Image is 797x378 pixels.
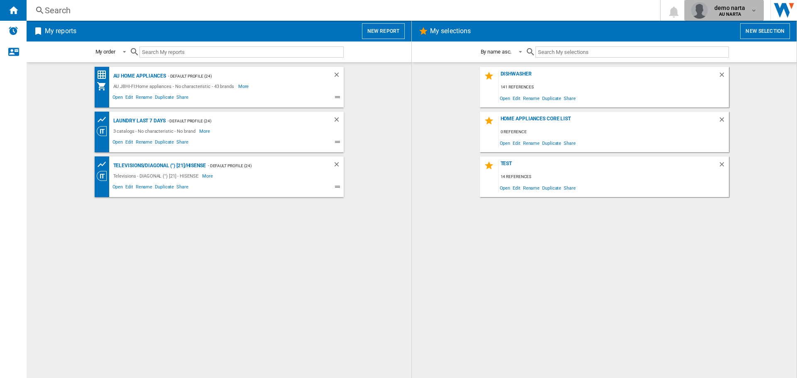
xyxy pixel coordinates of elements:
input: Search My selections [535,46,729,58]
span: Edit [511,93,522,104]
span: Share [175,183,190,193]
button: New report [362,23,405,39]
input: Search My reports [139,46,344,58]
div: My order [95,49,115,55]
span: Duplicate [154,138,175,148]
span: Duplicate [541,93,562,104]
span: Open [111,183,125,193]
div: AU JBHI-FI:Home appliances - No characteristic - 43 brands [111,81,238,91]
span: More [202,171,214,181]
span: Duplicate [541,182,562,193]
div: By name asc. [481,49,512,55]
div: - Default profile (24) [166,71,316,81]
span: Open [499,137,512,149]
span: Edit [511,182,522,193]
img: profile.jpg [691,2,708,19]
span: Rename [134,138,154,148]
span: Edit [511,137,522,149]
img: alerts-logo.svg [8,26,18,36]
span: Rename [522,93,541,104]
div: 14 references [499,172,729,182]
span: Share [175,138,190,148]
span: More [199,126,211,136]
div: 0 reference [499,127,729,137]
div: Home Appliances core list [499,116,718,127]
span: Rename [134,183,154,193]
div: 141 references [499,82,729,93]
div: Product prices grid [97,115,111,125]
span: Open [111,138,125,148]
span: Edit [124,138,134,148]
div: Category View [97,126,111,136]
div: AU Home Appliances [111,71,166,81]
span: Rename [522,137,541,149]
div: Delete [718,71,729,82]
span: Rename [134,93,154,103]
span: Duplicate [154,183,175,193]
span: Share [562,93,577,104]
div: Search [45,5,638,16]
div: Televisions/DIAGONAL (") [21]/HISENSE [111,161,206,171]
div: Delete [718,116,729,127]
div: - Default profile (24) [166,116,316,126]
span: Rename [522,182,541,193]
div: Product prices grid [97,159,111,170]
div: Laundry Last 7 days [111,116,166,126]
div: dishwasher [499,71,718,82]
div: Price Matrix [97,70,111,80]
h2: My reports [43,23,78,39]
span: Share [175,93,190,103]
div: Delete [333,116,344,126]
div: My Assortment [97,81,111,91]
span: Open [499,93,512,104]
div: - Default profile (24) [206,161,316,171]
span: Open [111,93,125,103]
span: Share [562,137,577,149]
div: Category View [97,171,111,181]
span: More [238,81,250,91]
span: Edit [124,93,134,103]
button: New selection [740,23,790,39]
h2: My selections [428,23,472,39]
span: demo narta [714,4,745,12]
div: Delete [333,161,344,171]
div: Delete [718,161,729,172]
div: Delete [333,71,344,81]
div: Televisions - DIAGONAL (") [21] - HISENSE [111,171,203,181]
span: Open [499,182,512,193]
div: 3 catalogs - No characteristic - No brand [111,126,200,136]
div: test [499,161,718,172]
span: Share [562,182,577,193]
span: Duplicate [541,137,562,149]
span: Duplicate [154,93,175,103]
b: AU NARTA [719,12,741,17]
span: Edit [124,183,134,193]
